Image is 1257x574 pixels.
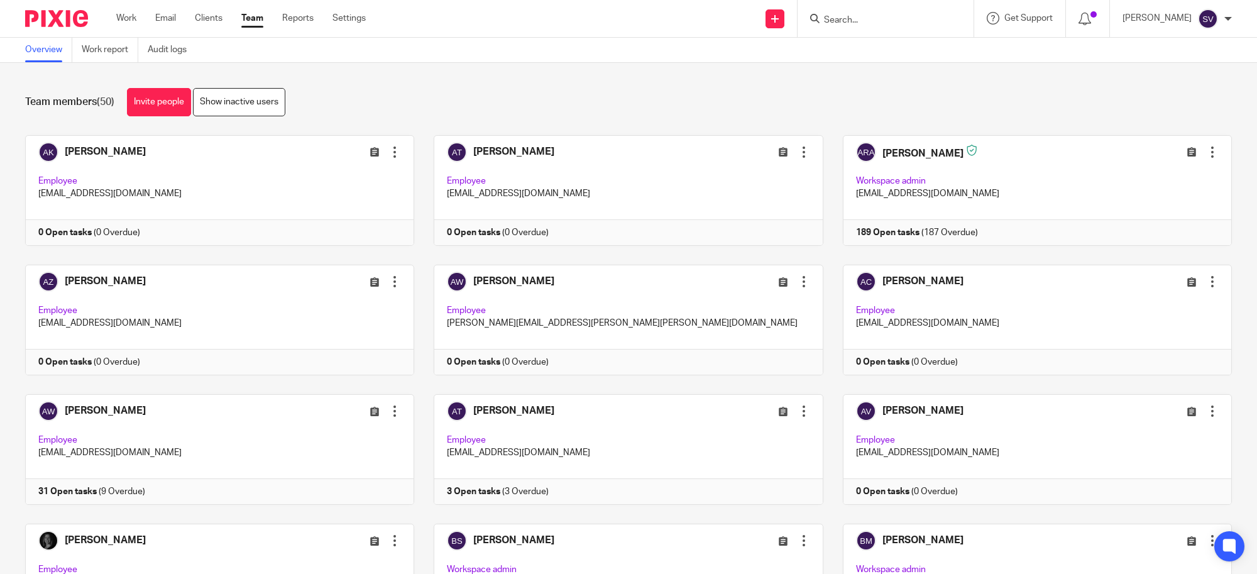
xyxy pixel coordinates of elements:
img: Pixie [25,10,88,27]
a: Invite people [127,88,191,116]
span: Get Support [1004,14,1053,23]
img: svg%3E [1198,9,1218,29]
a: Email [155,12,176,25]
span: (50) [97,97,114,107]
a: Audit logs [148,38,196,62]
a: Show inactive users [193,88,285,116]
a: Team [241,12,263,25]
p: [PERSON_NAME] [1123,12,1192,25]
h1: Team members [25,96,114,109]
a: Overview [25,38,72,62]
a: Settings [332,12,366,25]
a: Work report [82,38,138,62]
a: Work [116,12,136,25]
input: Search [823,15,936,26]
a: Reports [282,12,314,25]
a: Clients [195,12,222,25]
